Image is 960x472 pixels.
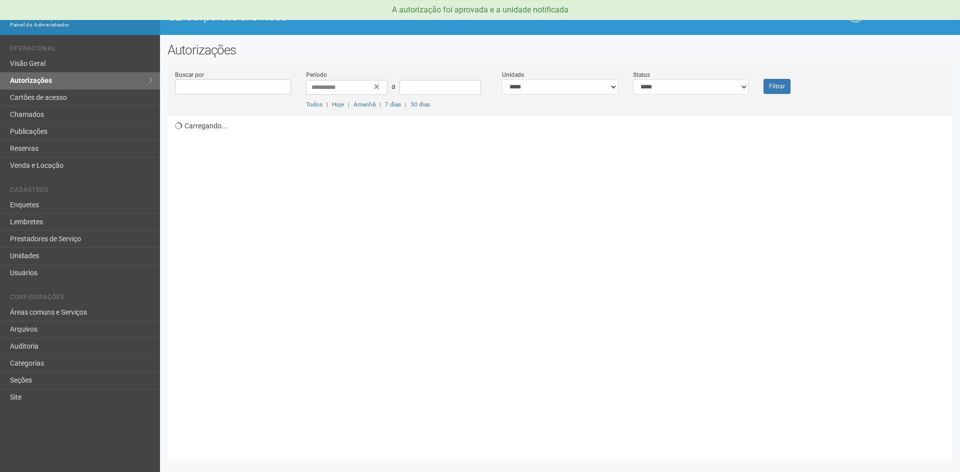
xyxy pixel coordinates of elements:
[353,101,375,108] a: Amanhã
[306,101,322,108] a: Todos
[10,45,152,55] li: Operacional
[175,116,952,454] div: Carregando...
[391,82,395,90] span: a
[10,20,152,29] div: Painel do Administrador
[306,70,327,79] label: Período
[175,70,204,79] label: Buscar por
[410,101,430,108] a: 30 dias
[385,101,401,108] a: 7 dias
[348,101,349,108] span: |
[502,70,524,79] label: Unidade
[332,101,344,108] a: Hoje
[10,186,152,197] li: Cadastros
[633,70,650,79] label: Status
[167,10,552,23] h1: O2 Corporate & Offices
[10,294,152,304] li: Configurações
[405,101,406,108] span: |
[763,79,790,94] button: Filtrar
[167,42,952,57] h2: Autorizações
[379,101,381,108] span: |
[326,101,328,108] span: |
